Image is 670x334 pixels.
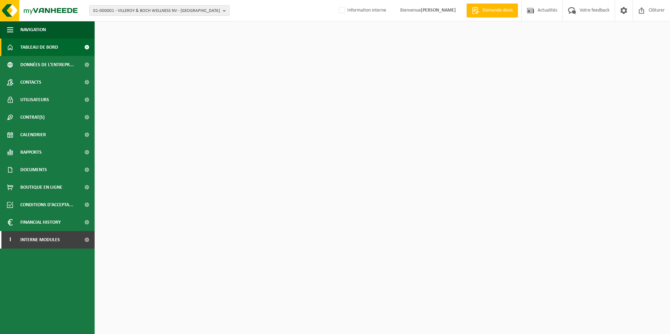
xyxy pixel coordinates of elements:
[20,56,74,74] span: Données de l'entrepr...
[481,7,514,14] span: Demande devis
[421,8,456,13] strong: [PERSON_NAME]
[89,5,230,16] button: 01-000001 - VILLEROY & BOCH WELLNESS NV - [GEOGRAPHIC_DATA]
[20,91,49,109] span: Utilisateurs
[20,231,60,249] span: Interne modules
[20,196,73,214] span: Conditions d'accepta...
[93,6,220,16] span: 01-000001 - VILLEROY & BOCH WELLNESS NV - [GEOGRAPHIC_DATA]
[20,144,42,161] span: Rapports
[337,5,386,16] label: Information interne
[20,74,41,91] span: Contacts
[7,231,13,249] span: I
[20,39,58,56] span: Tableau de bord
[20,21,46,39] span: Navigation
[20,126,46,144] span: Calendrier
[20,214,61,231] span: Financial History
[20,179,62,196] span: Boutique en ligne
[20,161,47,179] span: Documents
[20,109,45,126] span: Contrat(s)
[466,4,518,18] a: Demande devis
